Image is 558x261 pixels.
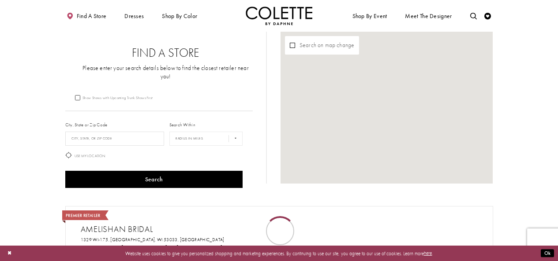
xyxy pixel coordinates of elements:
span: Shop by color [161,7,199,25]
button: Close Dialog [4,247,15,259]
span: Dresses [124,13,144,19]
a: Visit Colette by Daphne page - Opens in new tab [121,244,222,252]
h2: Find a Store [79,46,253,59]
label: City, State or Zip Code [65,121,108,128]
a: Find a store [65,7,108,25]
span: Shop By Event [352,13,387,19]
select: Radius In Miles [169,132,243,146]
a: Toggle search [468,7,479,25]
a: Check Wishlist [483,7,493,25]
a: here [424,250,432,256]
p: Website uses cookies to give you personalized shopping and marketing experiences. By continuing t... [48,249,510,257]
span: Shop by color [162,13,197,19]
p: Please enter your search details below to find the closest retailer near you! [79,64,253,81]
input: City, State, or ZIP Code [65,132,165,146]
h2: Amelishan Bridal [81,224,484,235]
a: Visit Home Page [246,7,313,25]
img: Colette by Daphne [246,7,313,25]
span: Meet the designer [405,13,452,19]
span: Shop By Event [351,7,389,25]
a: Meet the designer [404,7,454,25]
span: Find a store [77,13,107,19]
a: Opens in new tab [81,237,225,243]
span: Dresses [123,7,146,25]
span: Premier Retailer [66,213,100,218]
label: Search Within [169,121,195,128]
button: Search [65,171,243,188]
span: Collections: [81,244,120,252]
button: Submit Dialog [541,249,554,257]
div: Map with store locations [281,32,493,184]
